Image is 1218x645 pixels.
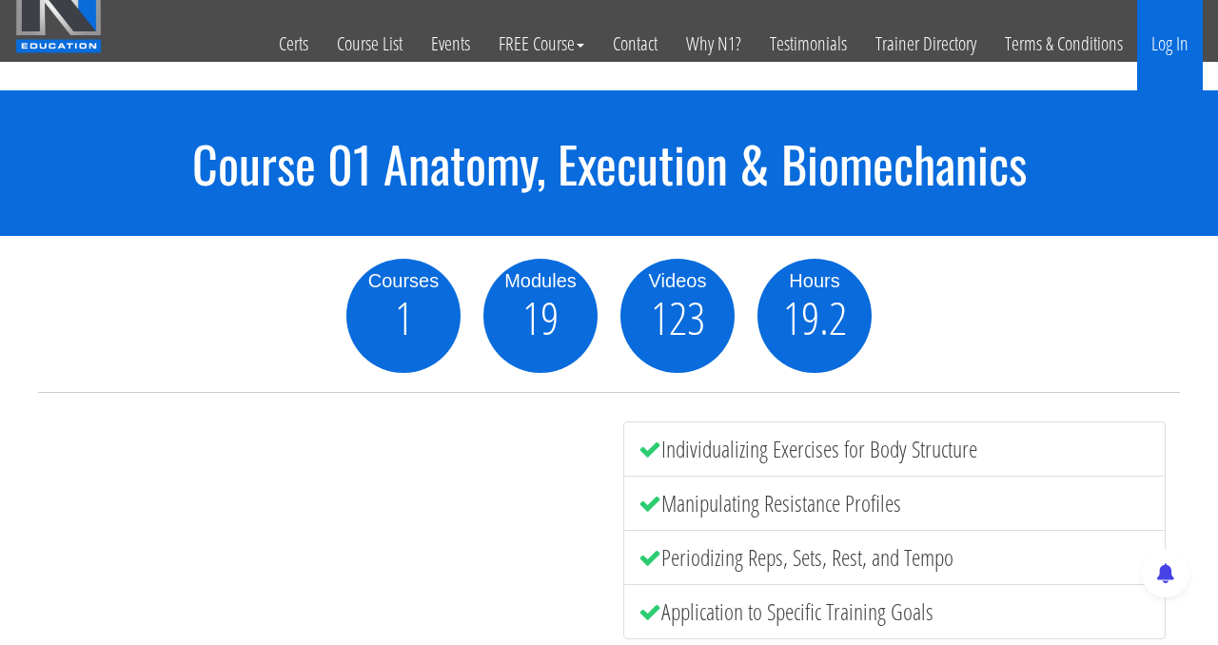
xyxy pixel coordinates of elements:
[395,295,413,341] span: 1
[522,295,559,341] span: 19
[757,266,872,295] div: Hours
[623,476,1166,531] li: Manipulating Resistance Profiles
[346,266,461,295] div: Courses
[620,266,735,295] div: Videos
[623,584,1166,639] li: Application to Specific Training Goals
[623,421,1166,477] li: Individualizing Exercises for Body Structure
[783,295,847,341] span: 19.2
[623,530,1166,585] li: Periodizing Reps, Sets, Rest, and Tempo
[651,295,705,341] span: 123
[483,266,598,295] div: Modules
